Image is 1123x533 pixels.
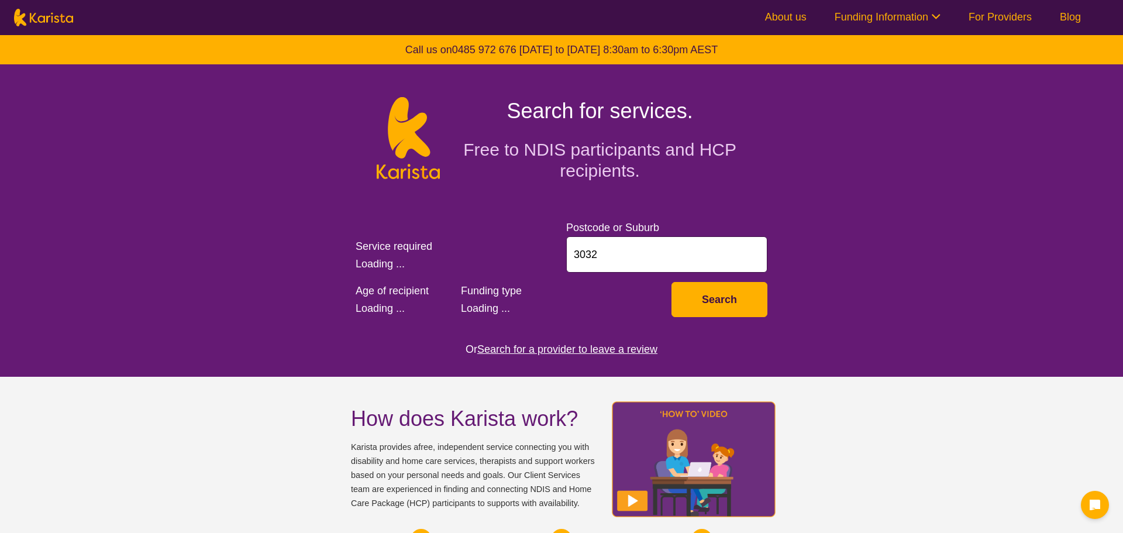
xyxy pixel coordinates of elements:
input: Type [566,236,767,273]
span: Karista provides a , independent service connecting you with disability and home care services, t... [351,440,597,510]
label: Postcode or Suburb [566,222,659,233]
a: 0485 972 676 [452,44,516,56]
button: Search [671,282,767,317]
img: Karista video [608,398,779,521]
div: Loading ... [461,300,662,317]
h2: Free to NDIS participants and HCP recipients. [454,139,746,181]
button: Search for a provider to leave a review [477,341,657,358]
label: Age of recipient [356,285,429,297]
div: Loading ... [356,300,452,317]
a: About us [765,11,807,23]
a: Funding Information [835,11,941,23]
label: Service required [356,240,432,252]
div: Loading ... [356,255,557,273]
img: Karista logo [377,97,439,179]
b: free [418,442,433,452]
a: For Providers [969,11,1032,23]
img: Karista logo [14,9,73,26]
span: Or [466,341,477,358]
a: Blog [1060,11,1081,23]
label: Funding type [461,285,522,297]
b: Call us on [DATE] to [DATE] 8:30am to 6:30pm AEST [405,44,718,56]
h1: Search for services. [454,97,746,125]
h1: How does Karista work? [351,405,597,433]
